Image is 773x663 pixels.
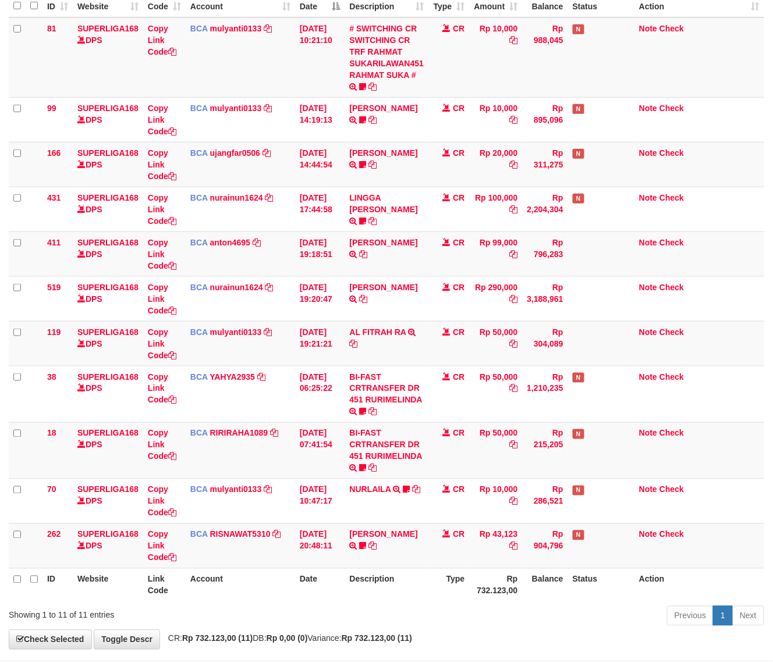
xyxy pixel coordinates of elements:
[73,422,143,479] td: DPS
[210,24,262,33] a: mulyanti0133
[470,568,523,601] th: Rp 732.123,00
[263,148,271,158] a: Copy ujangfar0506 to clipboard
[412,485,420,494] a: Copy NURLAILA to clipboard
[510,205,518,214] a: Copy Rp 100,000 to clipboard
[659,429,684,438] a: Check
[573,24,584,34] span: Has Note
[190,530,208,539] span: BCA
[77,327,139,337] a: SUPERLIGA168
[210,148,260,158] a: ujangfar0506
[264,104,272,113] a: Copy mulyanti0133 to clipboard
[210,530,271,539] a: RISNAWAT5310
[470,276,523,321] td: Rp 290,000
[470,523,523,568] td: Rp 43,123
[148,238,176,270] a: Copy Link Code
[453,24,464,33] span: CR
[523,231,568,276] td: Rp 796,283
[523,97,568,142] td: Rp 895,096
[148,485,176,518] a: Copy Link Code
[523,321,568,366] td: Rp 304,089
[639,485,657,494] a: Note
[523,523,568,568] td: Rp 904,796
[210,327,262,337] a: mulyanti0133
[47,283,61,292] span: 519
[573,530,584,540] span: Has Note
[148,148,176,181] a: Copy Link Code
[659,372,684,382] a: Check
[77,429,139,438] a: SUPERLIGA168
[77,485,139,494] a: SUPERLIGA168
[295,17,345,98] td: [DATE] 10:21:10
[453,238,464,247] span: CR
[510,440,518,450] a: Copy Rp 50,000 to clipboard
[265,283,274,292] a: Copy nurainun1624 to clipboard
[148,372,176,405] a: Copy Link Code
[148,283,176,315] a: Copy Link Code
[510,541,518,551] a: Copy Rp 43,123 to clipboard
[573,194,584,204] span: Has Note
[47,24,56,33] span: 81
[523,366,568,422] td: Rp 1,210,235
[47,327,61,337] span: 119
[295,366,345,422] td: [DATE] 06:25:22
[429,568,470,601] th: Type
[47,372,56,382] span: 38
[368,407,377,416] a: Copy BI-FAST CRTRANSFER DR 451 RURIMELINDA to clipboard
[510,115,518,124] a: Copy Rp 10,000 to clipboard
[510,339,518,348] a: Copy Rp 50,000 to clipboard
[573,104,584,114] span: Has Note
[470,187,523,231] td: Rp 100,000
[573,429,584,439] span: Has Note
[47,193,61,202] span: 431
[350,238,418,247] a: [PERSON_NAME]
[510,384,518,393] a: Copy Rp 50,000 to clipboard
[573,149,584,159] span: Has Note
[360,249,368,259] a: Copy DINI MAELANI to clipboard
[523,17,568,98] td: Rp 988,045
[190,24,208,33] span: BCA
[190,485,208,494] span: BCA
[73,17,143,98] td: DPS
[659,193,684,202] a: Check
[667,606,714,626] a: Previous
[295,422,345,479] td: [DATE] 07:41:54
[568,568,634,601] th: Status
[264,485,272,494] a: Copy mulyanti0133 to clipboard
[470,97,523,142] td: Rp 10,000
[190,193,208,202] span: BCA
[77,283,139,292] a: SUPERLIGA168
[182,634,253,643] strong: Rp 732.123,00 (11)
[42,568,73,601] th: ID
[453,372,464,382] span: CR
[77,148,139,158] a: SUPERLIGA168
[360,294,368,304] a: Copy HERI SUSANTO to clipboard
[77,193,139,202] a: SUPERLIGA168
[470,231,523,276] td: Rp 99,000
[73,366,143,422] td: DPS
[350,327,406,337] a: AL FITRAH RA
[73,321,143,366] td: DPS
[368,115,377,124] a: Copy MUHAMMAD REZA to clipboard
[148,104,176,136] a: Copy Link Code
[639,429,657,438] a: Note
[210,238,250,247] a: anton4695
[77,530,139,539] a: SUPERLIGA168
[94,630,160,650] a: Toggle Descr
[295,142,345,187] td: [DATE] 14:44:54
[190,327,208,337] span: BCA
[659,327,684,337] a: Check
[470,321,523,366] td: Rp 50,000
[342,634,412,643] strong: Rp 732.123,00 (11)
[470,479,523,523] td: Rp 10,000
[453,485,464,494] span: CR
[510,294,518,304] a: Copy Rp 290,000 to clipboard
[634,568,764,601] th: Action
[345,366,429,422] td: BI-FAST CRTRANSFER DR 451 RURIMELINDA
[264,327,272,337] a: Copy mulyanti0133 to clipboard
[368,82,377,91] a: Copy # SWITCHING CR SWITCHING CR TRF RAHMAT SUKARILAWAN451 RAHMAT SUKA # to clipboard
[210,372,255,382] a: YAHYA2935
[510,249,518,259] a: Copy Rp 99,000 to clipboard
[350,530,418,539] a: [PERSON_NAME]
[210,429,268,438] a: RIRIRAHA1089
[368,216,377,226] a: Copy LINGGA ADITYA PRAT to clipboard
